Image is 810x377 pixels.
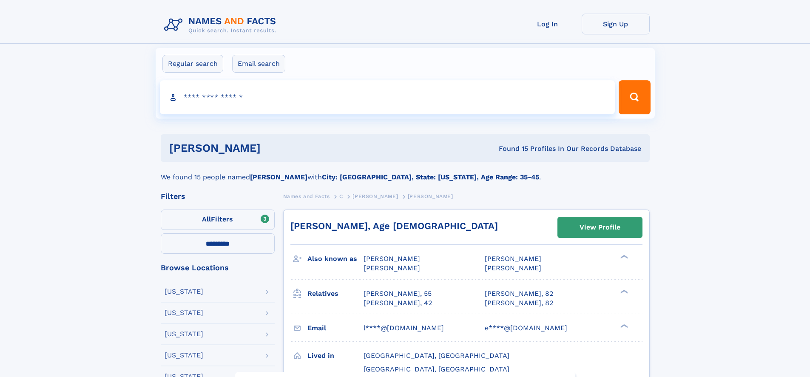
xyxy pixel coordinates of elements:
[582,14,650,34] a: Sign Up
[283,191,330,201] a: Names and Facts
[165,309,203,316] div: [US_STATE]
[485,264,541,272] span: [PERSON_NAME]
[307,321,364,335] h3: Email
[514,14,582,34] a: Log In
[232,55,285,73] label: Email search
[619,80,650,114] button: Search Button
[485,255,541,263] span: [PERSON_NAME]
[165,331,203,337] div: [US_STATE]
[364,365,509,373] span: [GEOGRAPHIC_DATA], [GEOGRAPHIC_DATA]
[165,352,203,359] div: [US_STATE]
[161,264,275,272] div: Browse Locations
[364,351,509,360] span: [GEOGRAPHIC_DATA], [GEOGRAPHIC_DATA]
[161,193,275,200] div: Filters
[202,215,211,223] span: All
[558,217,642,238] a: View Profile
[485,289,553,298] a: [PERSON_NAME], 82
[165,288,203,295] div: [US_STATE]
[250,173,307,181] b: [PERSON_NAME]
[408,193,453,199] span: [PERSON_NAME]
[352,193,398,199] span: [PERSON_NAME]
[160,80,615,114] input: search input
[169,143,380,153] h1: [PERSON_NAME]
[485,298,553,308] a: [PERSON_NAME], 82
[618,289,628,294] div: ❯
[161,14,283,37] img: Logo Names and Facts
[290,221,498,231] a: [PERSON_NAME], Age [DEMOGRAPHIC_DATA]
[162,55,223,73] label: Regular search
[307,286,364,301] h3: Relatives
[339,193,343,199] span: C
[580,218,620,237] div: View Profile
[339,191,343,201] a: C
[161,210,275,230] label: Filters
[307,252,364,266] h3: Also known as
[352,191,398,201] a: [PERSON_NAME]
[364,264,420,272] span: [PERSON_NAME]
[618,254,628,260] div: ❯
[161,162,650,182] div: We found 15 people named with .
[322,173,539,181] b: City: [GEOGRAPHIC_DATA], State: [US_STATE], Age Range: 35-45
[380,144,641,153] div: Found 15 Profiles In Our Records Database
[364,298,432,308] a: [PERSON_NAME], 42
[364,255,420,263] span: [PERSON_NAME]
[307,349,364,363] h3: Lived in
[364,289,432,298] a: [PERSON_NAME], 55
[618,323,628,329] div: ❯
